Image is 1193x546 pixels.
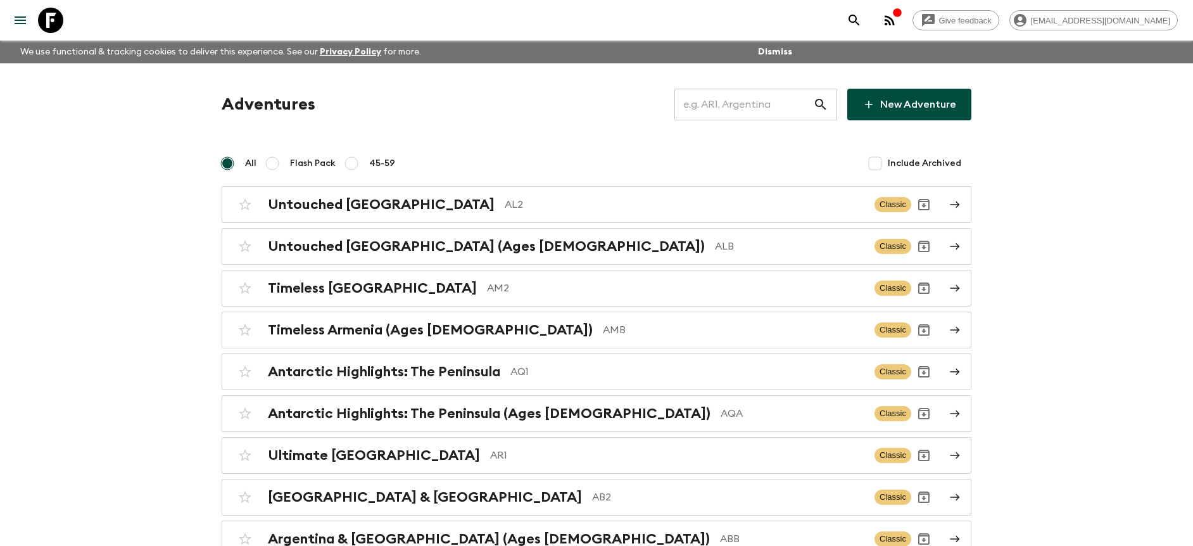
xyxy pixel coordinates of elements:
span: 45-59 [369,157,395,170]
div: [EMAIL_ADDRESS][DOMAIN_NAME] [1009,10,1178,30]
p: We use functional & tracking cookies to deliver this experience. See our for more. [15,41,426,63]
span: Classic [874,406,911,421]
span: Classic [874,197,911,212]
button: Archive [911,276,937,301]
span: Classic [874,239,911,254]
button: Archive [911,234,937,259]
span: Flash Pack [290,157,336,170]
p: AM2 [487,281,864,296]
span: Classic [874,364,911,379]
a: Timeless [GEOGRAPHIC_DATA]AM2ClassicArchive [222,270,971,307]
button: Archive [911,192,937,217]
a: Antarctic Highlights: The Peninsula (Ages [DEMOGRAPHIC_DATA])AQAClassicArchive [222,395,971,432]
a: Timeless Armenia (Ages [DEMOGRAPHIC_DATA])AMBClassicArchive [222,312,971,348]
h1: Adventures [222,92,315,117]
a: Untouched [GEOGRAPHIC_DATA]AL2ClassicArchive [222,186,971,223]
a: Give feedback [912,10,999,30]
button: Archive [911,443,937,468]
a: [GEOGRAPHIC_DATA] & [GEOGRAPHIC_DATA]AB2ClassicArchive [222,479,971,516]
button: Archive [911,485,937,510]
h2: Untouched [GEOGRAPHIC_DATA] [268,196,495,213]
h2: Antarctic Highlights: The Peninsula [268,364,500,380]
a: Privacy Policy [320,48,381,56]
h2: Antarctic Highlights: The Peninsula (Ages [DEMOGRAPHIC_DATA]) [268,405,710,422]
span: Classic [874,448,911,463]
h2: Ultimate [GEOGRAPHIC_DATA] [268,447,480,464]
h2: Untouched [GEOGRAPHIC_DATA] (Ages [DEMOGRAPHIC_DATA]) [268,238,705,255]
h2: [GEOGRAPHIC_DATA] & [GEOGRAPHIC_DATA] [268,489,582,505]
h2: Timeless Armenia (Ages [DEMOGRAPHIC_DATA]) [268,322,593,338]
button: Archive [911,401,937,426]
p: AQ1 [510,364,864,379]
button: Archive [911,359,937,384]
button: search adventures [842,8,867,33]
span: [EMAIL_ADDRESS][DOMAIN_NAME] [1024,16,1177,25]
span: Classic [874,281,911,296]
button: Archive [911,317,937,343]
span: Give feedback [932,16,999,25]
span: Include Archived [888,157,961,170]
button: menu [8,8,33,33]
a: Ultimate [GEOGRAPHIC_DATA]AR1ClassicArchive [222,437,971,474]
p: ALB [715,239,864,254]
span: All [245,157,256,170]
p: AQA [721,406,864,421]
p: AMB [603,322,864,338]
p: AB2 [592,490,864,505]
h2: Timeless [GEOGRAPHIC_DATA] [268,280,477,296]
p: AL2 [505,197,864,212]
span: Classic [874,490,911,505]
a: New Adventure [847,89,971,120]
a: Untouched [GEOGRAPHIC_DATA] (Ages [DEMOGRAPHIC_DATA])ALBClassicArchive [222,228,971,265]
a: Antarctic Highlights: The PeninsulaAQ1ClassicArchive [222,353,971,390]
p: AR1 [490,448,864,463]
button: Dismiss [755,43,795,61]
input: e.g. AR1, Argentina [674,87,813,122]
span: Classic [874,322,911,338]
